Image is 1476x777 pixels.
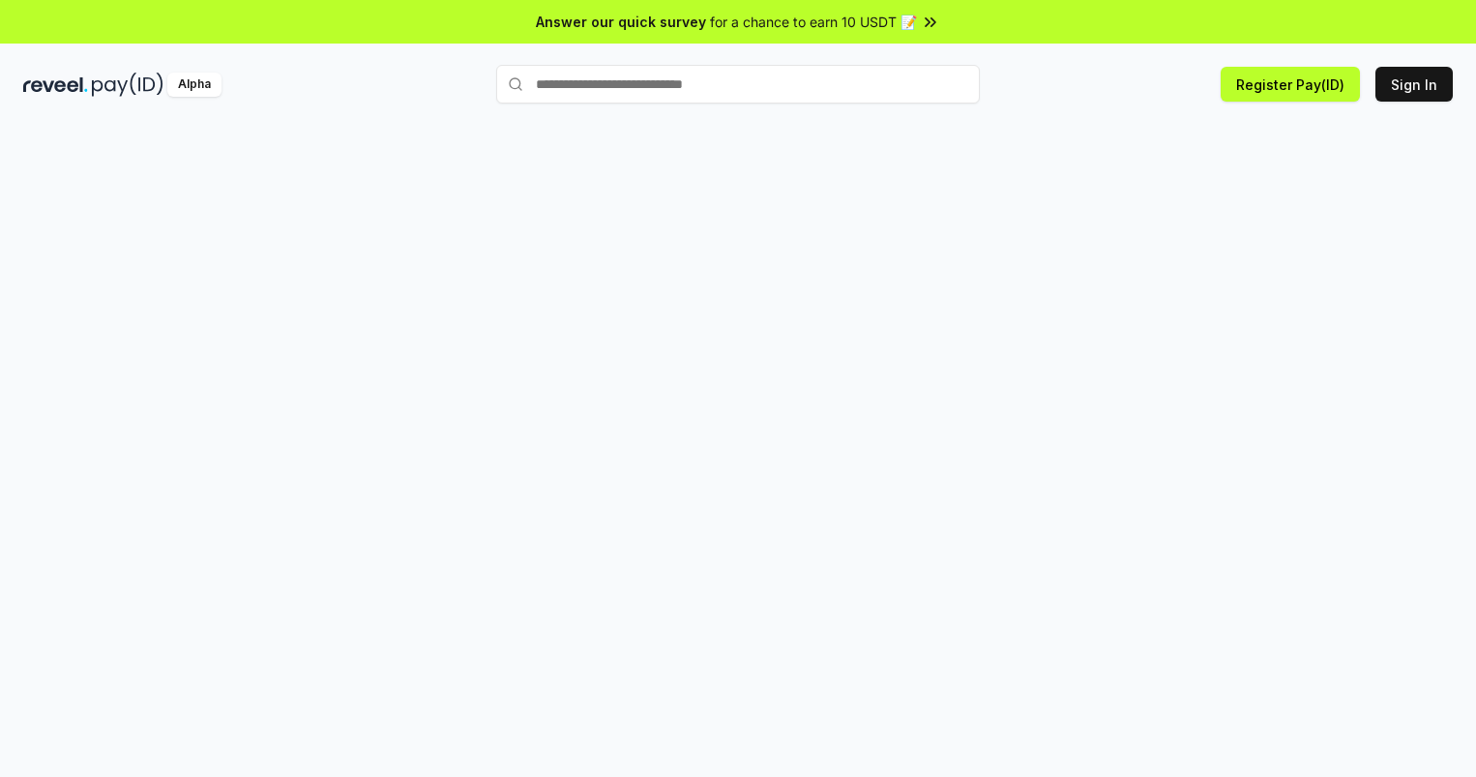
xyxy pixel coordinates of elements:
[92,73,163,97] img: pay_id
[167,73,221,97] div: Alpha
[23,73,88,97] img: reveel_dark
[710,12,917,32] span: for a chance to earn 10 USDT 📝
[536,12,706,32] span: Answer our quick survey
[1221,67,1360,102] button: Register Pay(ID)
[1375,67,1453,102] button: Sign In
